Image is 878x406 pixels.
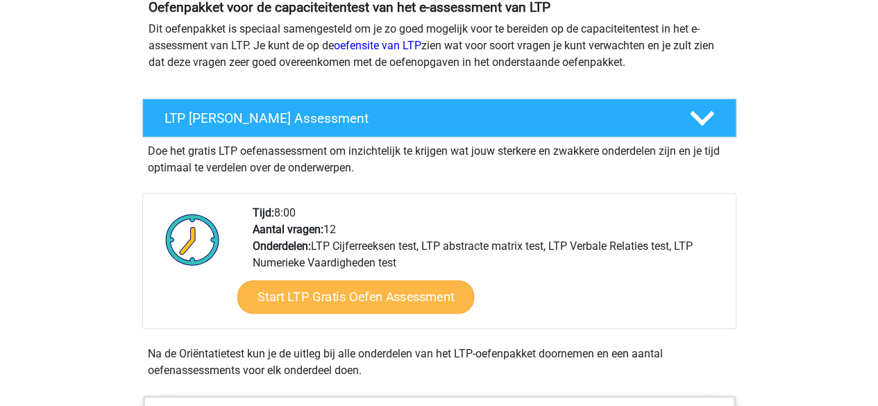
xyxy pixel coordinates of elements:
b: Tijd: [253,206,274,219]
a: Start LTP Gratis Oefen Assessment [237,280,474,314]
div: 8:00 12 LTP Cijferreeksen test, LTP abstracte matrix test, LTP Verbale Relaties test, LTP Numerie... [242,205,735,328]
div: Doe het gratis LTP oefenassessment om inzichtelijk te krijgen wat jouw sterkere en zwakkere onder... [142,137,736,176]
img: Klok [158,205,228,274]
a: oefensite van LTP [334,39,421,52]
p: Dit oefenpakket is speciaal samengesteld om je zo goed mogelijk voor te bereiden op de capaciteit... [149,21,730,71]
b: Onderdelen: [253,239,311,253]
a: LTP [PERSON_NAME] Assessment [137,99,742,137]
div: Na de Oriëntatietest kun je de uitleg bij alle onderdelen van het LTP-oefenpakket doornemen en ee... [142,346,736,379]
h4: LTP [PERSON_NAME] Assessment [164,110,667,126]
b: Aantal vragen: [253,223,323,236]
